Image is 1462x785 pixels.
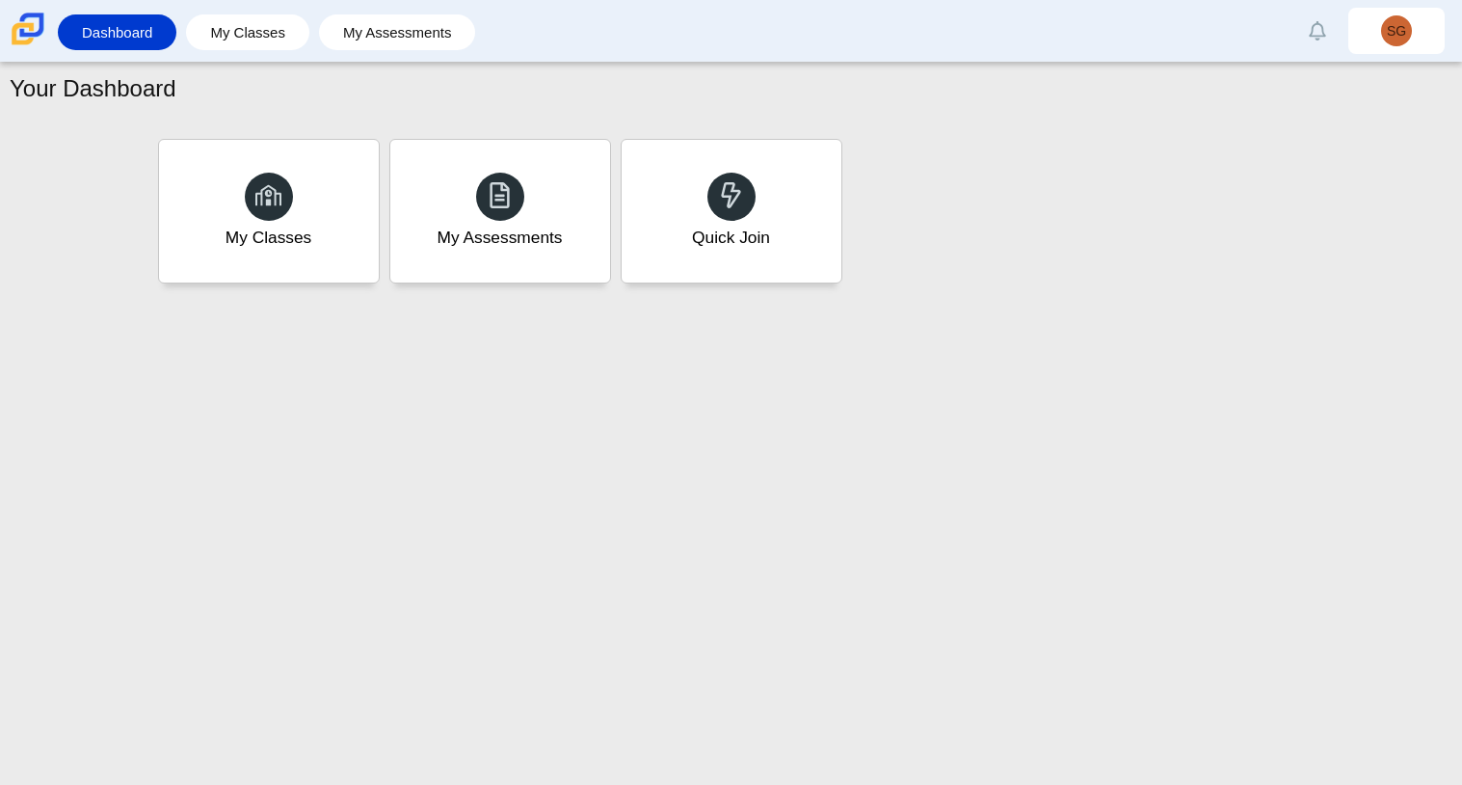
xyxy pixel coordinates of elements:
span: SG [1387,24,1406,38]
a: SG [1348,8,1445,54]
div: Quick Join [692,226,770,250]
a: Carmen School of Science & Technology [8,36,48,52]
a: My Assessments [329,14,466,50]
a: My Classes [196,14,300,50]
a: Alerts [1296,10,1339,52]
img: Carmen School of Science & Technology [8,9,48,49]
a: My Classes [158,139,380,284]
a: My Assessments [389,139,611,284]
div: My Classes [226,226,312,250]
h1: Your Dashboard [10,72,176,105]
div: My Assessments [438,226,563,250]
a: Dashboard [67,14,167,50]
a: Quick Join [621,139,842,284]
